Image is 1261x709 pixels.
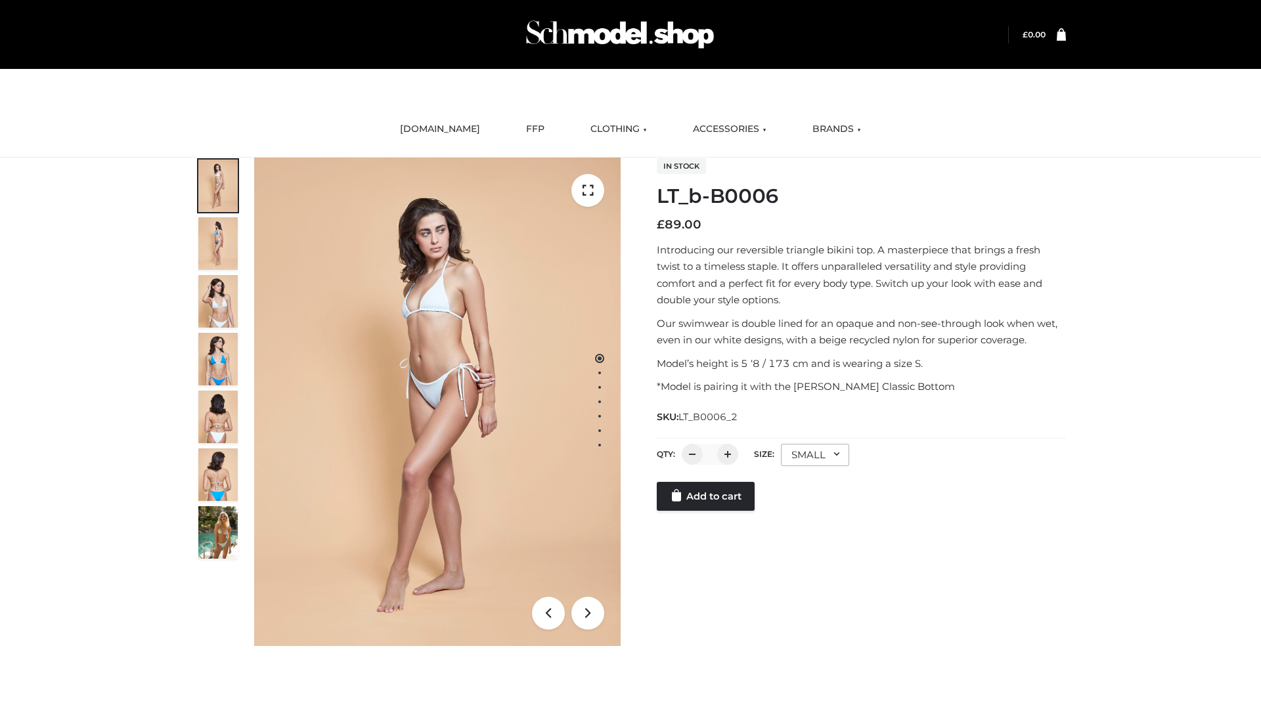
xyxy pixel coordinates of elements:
[678,411,738,423] span: LT_B0006_2
[198,391,238,443] img: ArielClassicBikiniTop_CloudNine_AzureSky_OW114ECO_7-scaled.jpg
[198,333,238,385] img: ArielClassicBikiniTop_CloudNine_AzureSky_OW114ECO_4-scaled.jpg
[657,482,755,511] a: Add to cart
[581,115,657,144] a: CLOTHING
[516,115,554,144] a: FFP
[198,160,238,212] img: ArielClassicBikiniTop_CloudNine_AzureSky_OW114ECO_1-scaled.jpg
[754,449,774,459] label: Size:
[657,315,1066,349] p: Our swimwear is double lined for an opaque and non-see-through look when wet, even in our white d...
[198,506,238,559] img: Arieltop_CloudNine_AzureSky2.jpg
[803,115,871,144] a: BRANDS
[254,158,621,646] img: LT_b-B0006
[657,217,701,232] bdi: 89.00
[1023,30,1046,39] a: £0.00
[657,242,1066,309] p: Introducing our reversible triangle bikini top. A masterpiece that brings a fresh twist to a time...
[781,444,849,466] div: SMALL
[657,449,675,459] label: QTY:
[198,217,238,270] img: ArielClassicBikiniTop_CloudNine_AzureSky_OW114ECO_2-scaled.jpg
[657,409,739,425] span: SKU:
[657,217,665,232] span: £
[198,448,238,501] img: ArielClassicBikiniTop_CloudNine_AzureSky_OW114ECO_8-scaled.jpg
[198,275,238,328] img: ArielClassicBikiniTop_CloudNine_AzureSky_OW114ECO_3-scaled.jpg
[521,9,719,60] img: Schmodel Admin 964
[1023,30,1046,39] bdi: 0.00
[683,115,776,144] a: ACCESSORIES
[657,184,1066,208] h1: LT_b-B0006
[390,115,490,144] a: [DOMAIN_NAME]
[1023,30,1028,39] span: £
[657,378,1066,395] p: *Model is pairing it with the [PERSON_NAME] Classic Bottom
[657,355,1066,372] p: Model’s height is 5 ‘8 / 173 cm and is wearing a size S.
[657,158,706,174] span: In stock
